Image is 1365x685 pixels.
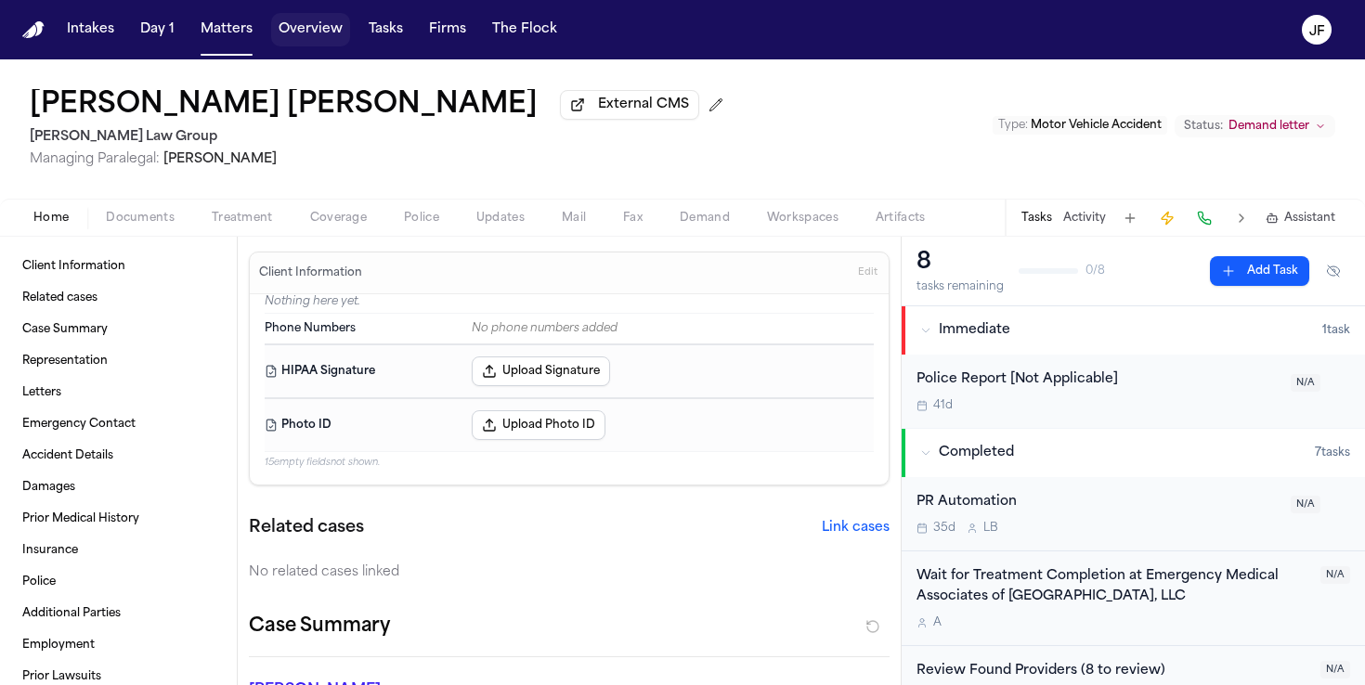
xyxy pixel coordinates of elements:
[939,444,1014,462] span: Completed
[767,211,838,226] span: Workspaces
[249,612,390,641] h2: Case Summary
[858,266,877,279] span: Edit
[1320,566,1350,584] span: N/A
[485,13,565,46] button: The Flock
[598,96,689,114] span: External CMS
[1322,323,1350,338] span: 1 task
[271,13,350,46] button: Overview
[472,321,874,336] div: No phone numbers added
[30,89,538,123] button: Edit matter name
[22,575,56,589] span: Police
[1210,256,1309,286] button: Add Task
[876,211,926,226] span: Artifacts
[22,448,113,463] span: Accident Details
[933,615,942,630] span: A
[15,599,222,628] a: Additional Parties
[1291,374,1320,392] span: N/A
[212,211,273,226] span: Treatment
[22,385,61,400] span: Letters
[998,120,1028,131] span: Type :
[255,265,366,280] h3: Client Information
[59,13,122,46] button: Intakes
[902,355,1365,428] div: Open task: Police Report [Not Applicable]
[1291,496,1320,513] span: N/A
[106,211,175,226] span: Documents
[22,606,121,621] span: Additional Parties
[22,21,45,39] img: Finch Logo
[22,638,95,653] span: Employment
[22,354,108,368] span: Representation
[15,504,222,534] a: Prior Medical History
[902,551,1365,647] div: Open task: Wait for Treatment Completion at Emergency Medical Associates of Tampa Bay, LLC
[933,521,955,536] span: 35d
[30,126,731,149] h2: [PERSON_NAME] Law Group
[422,13,474,46] button: Firms
[916,279,1004,294] div: tasks remaining
[1315,446,1350,460] span: 7 task s
[1031,120,1162,131] span: Motor Vehicle Accident
[1063,211,1106,226] button: Activity
[1085,264,1105,278] span: 0 / 8
[30,89,538,123] h1: [PERSON_NAME] [PERSON_NAME]
[916,566,1309,609] div: Wait for Treatment Completion at Emergency Medical Associates of [GEOGRAPHIC_DATA], LLC
[15,472,222,502] a: Damages
[1021,211,1052,226] button: Tasks
[1284,211,1335,226] span: Assistant
[939,321,1010,340] span: Immediate
[916,369,1280,391] div: Police Report [Not Applicable]
[15,346,222,376] a: Representation
[560,90,699,120] button: External CMS
[265,294,874,313] p: Nothing here yet.
[404,211,439,226] span: Police
[15,315,222,344] a: Case Summary
[193,13,260,46] button: Matters
[902,429,1365,477] button: Completed7tasks
[1317,256,1350,286] button: Hide completed tasks (⌘⇧H)
[265,321,356,336] span: Phone Numbers
[983,521,998,536] span: L B
[22,259,125,274] span: Client Information
[22,21,45,39] a: Home
[1320,661,1350,679] span: N/A
[15,536,222,565] a: Insurance
[472,410,605,440] button: Upload Photo ID
[15,283,222,313] a: Related cases
[1117,205,1143,231] button: Add Task
[822,519,890,537] button: Link cases
[15,441,222,471] a: Accident Details
[1309,25,1325,38] text: JF
[22,480,75,495] span: Damages
[265,356,461,386] dt: HIPAA Signature
[22,417,136,432] span: Emergency Contact
[22,291,97,305] span: Related cases
[15,378,222,407] a: Letters
[133,13,182,46] button: Day 1
[623,211,643,226] span: Fax
[249,515,364,541] h2: Related cases
[310,211,367,226] span: Coverage
[22,322,108,337] span: Case Summary
[916,661,1309,682] div: Review Found Providers (8 to review)
[852,258,883,288] button: Edit
[1175,115,1335,137] button: Change status from Demand letter
[1228,119,1309,134] span: Demand letter
[916,492,1280,513] div: PR Automation
[249,563,890,582] div: No related cases linked
[933,398,953,413] span: 41d
[265,410,461,440] dt: Photo ID
[22,669,101,684] span: Prior Lawsuits
[33,211,69,226] span: Home
[472,356,610,386] button: Upload Signature
[361,13,410,46] button: Tasks
[916,248,1004,278] div: 8
[993,116,1167,135] button: Edit Type: Motor Vehicle Accident
[22,543,78,558] span: Insurance
[680,211,730,226] span: Demand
